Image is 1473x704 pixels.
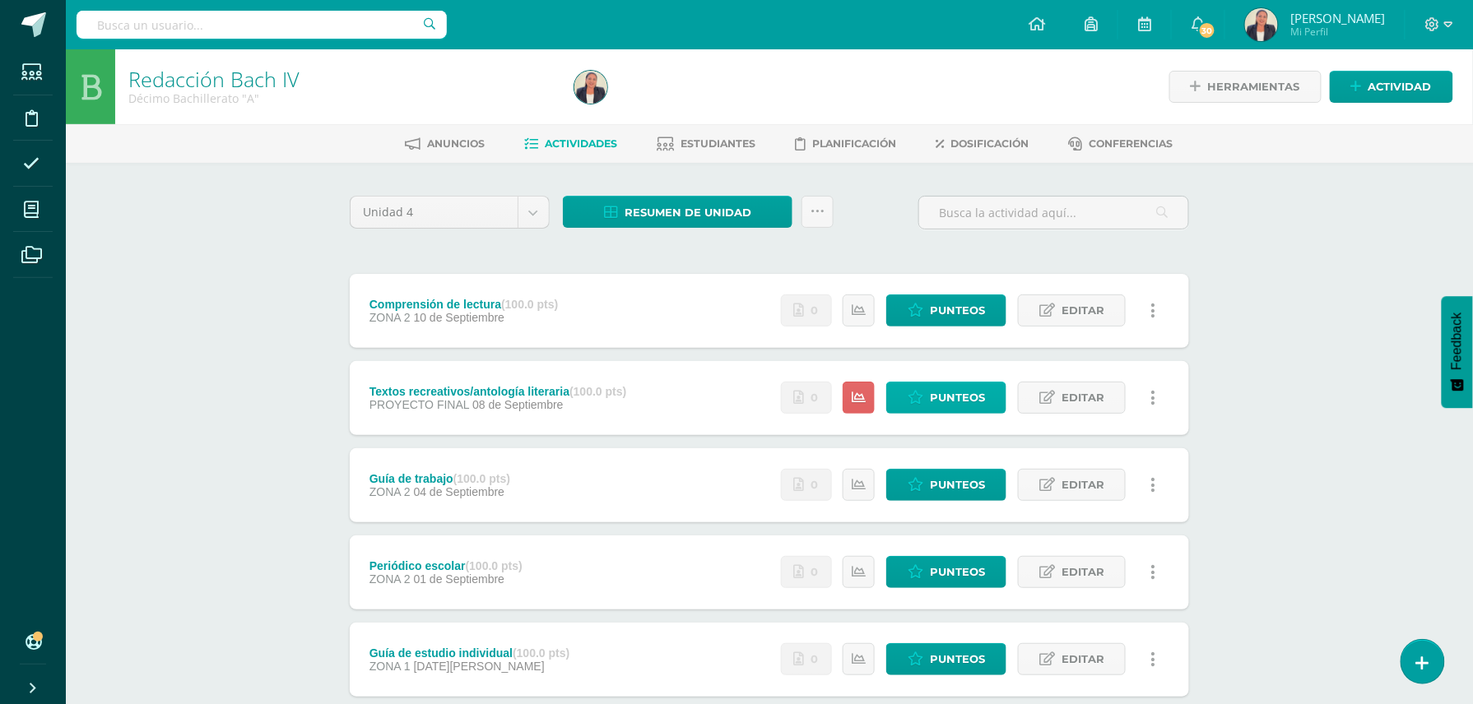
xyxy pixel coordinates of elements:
a: Conferencias [1069,131,1173,157]
span: 08 de Septiembre [472,398,564,411]
div: Periódico escolar [369,559,523,572]
span: Punteos [930,557,985,587]
span: Unidad 4 [363,197,505,228]
a: No se han realizado entregas [781,556,832,588]
span: Mi Perfil [1290,25,1385,39]
img: 8bc7430e3f8928aa100dcf47602cf1d2.png [1245,8,1278,41]
img: 8bc7430e3f8928aa100dcf47602cf1d2.png [574,71,607,104]
div: Guía de trabajo [369,472,510,485]
a: Punteos [886,643,1006,675]
span: Actividad [1368,72,1432,102]
a: No se han realizado entregas [781,382,832,414]
a: Actividad [1330,71,1453,103]
button: Feedback - Mostrar encuesta [1442,296,1473,408]
strong: (100.0 pts) [501,298,558,311]
span: ZONA 1 [369,660,411,673]
span: 10 de Septiembre [414,311,505,324]
strong: (100.0 pts) [466,559,523,572]
span: 0 [811,644,819,674]
span: ZONA 2 [369,485,411,498]
span: Dosificación [951,137,1029,150]
span: ZONA 2 [369,311,411,324]
span: 04 de Septiembre [414,485,505,498]
div: Comprensión de lectura [369,298,559,311]
span: Punteos [930,644,985,674]
span: [PERSON_NAME] [1290,10,1385,26]
span: 01 de Septiembre [414,572,505,586]
span: Resumen de unidad [625,197,751,228]
a: Dosificación [936,131,1029,157]
span: Punteos [930,470,985,500]
span: Editar [1062,470,1104,500]
span: Punteos [930,382,985,413]
a: Herramientas [1169,71,1322,103]
div: Textos recreativos/antología literaria [369,385,627,398]
span: ZONA 2 [369,572,411,586]
a: Punteos [886,294,1006,327]
span: 30 [1198,21,1216,39]
a: Punteos [886,556,1006,588]
span: Editar [1062,382,1104,413]
span: Punteos [930,295,985,326]
span: Herramientas [1208,72,1300,102]
input: Busca la actividad aquí... [919,197,1188,229]
span: PROYECTO FINAL [369,398,469,411]
span: Estudiantes [681,137,756,150]
span: 0 [811,557,819,587]
div: Décimo Bachillerato 'A' [128,90,555,106]
a: Unidad 4 [351,197,549,228]
span: [DATE][PERSON_NAME] [414,660,545,673]
span: Actividades [546,137,618,150]
span: 0 [811,295,819,326]
strong: (100.0 pts) [453,472,510,485]
strong: (100.0 pts) [569,385,626,398]
strong: (100.0 pts) [513,646,569,660]
a: Actividades [525,131,618,157]
span: Conferencias [1090,137,1173,150]
a: Punteos [886,382,1006,414]
a: No se han realizado entregas [781,643,832,675]
a: Redacción Bach IV [128,65,300,93]
span: Editar [1062,557,1104,587]
span: Editar [1062,644,1104,674]
div: Guía de estudio individual [369,646,570,660]
span: Feedback [1450,313,1465,370]
a: No se han realizado entregas [781,294,832,327]
a: Estudiantes [658,131,756,157]
span: 0 [811,382,819,413]
span: Planificación [813,137,897,150]
span: 0 [811,470,819,500]
a: Planificación [796,131,897,157]
span: Anuncios [428,137,486,150]
a: No se han realizado entregas [781,469,832,501]
a: Resumen de unidad [563,196,792,228]
input: Busca un usuario... [77,11,447,39]
span: Editar [1062,295,1104,326]
a: Punteos [886,469,1006,501]
a: Anuncios [406,131,486,157]
h1: Redacción Bach IV [128,67,555,90]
